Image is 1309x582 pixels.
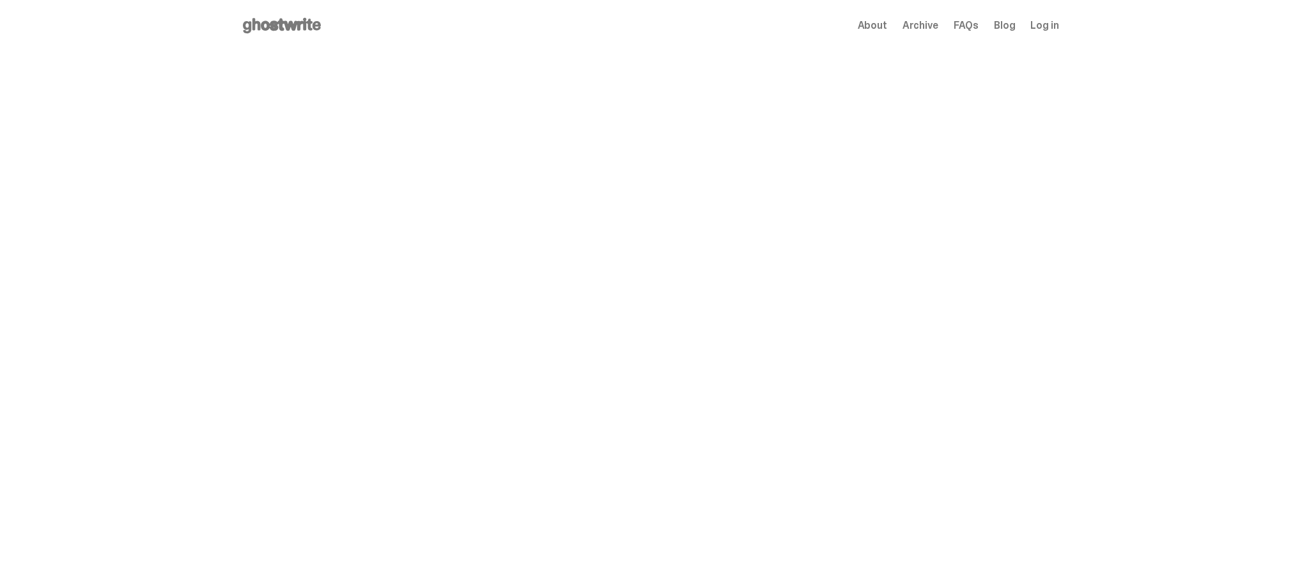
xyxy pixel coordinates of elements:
[858,20,887,31] a: About
[994,20,1015,31] a: Blog
[902,20,938,31] a: Archive
[954,20,979,31] a: FAQs
[1030,20,1058,31] a: Log in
